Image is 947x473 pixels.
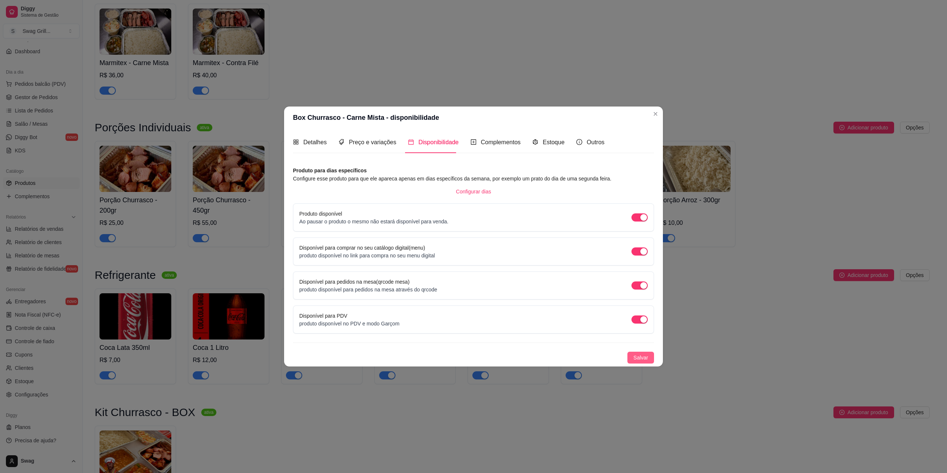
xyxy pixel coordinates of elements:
[418,139,459,145] span: Disponibilidade
[481,139,521,145] span: Complementos
[627,352,654,364] button: Salvar
[587,139,604,145] span: Outros
[633,354,648,362] span: Salvar
[293,166,654,175] article: Produto para dias específicos
[543,139,565,145] span: Estoque
[408,139,414,145] span: calendar
[299,252,435,259] p: produto disponível no link para compra no seu menu digital
[299,245,425,251] label: Disponível para comprar no seu catálogo digital(menu)
[349,139,396,145] span: Preço e variações
[471,139,476,145] span: plus-square
[576,139,582,145] span: info-circle
[293,139,299,145] span: appstore
[450,186,497,197] button: Configurar dias
[303,139,327,145] span: Detalhes
[299,279,410,285] label: Disponível para pedidos na mesa(qrcode mesa)
[299,313,347,319] label: Disponível para PDV
[299,218,448,225] p: Ao pausar o produto o mesmo não estará disponível para venda.
[299,211,342,217] label: Produto disponível
[299,320,400,327] p: produto disponível no PDV e modo Garçom
[532,139,538,145] span: code-sandbox
[650,108,661,120] button: Close
[284,107,663,129] header: Box Churrasco - Carne Mista - disponibilidade
[299,286,437,293] p: produto disponível para pedidos na mesa através do qrcode
[338,139,344,145] span: tags
[456,187,491,196] span: Configurar dias
[293,175,654,183] article: Configure esse produto para que ele apareca apenas em dias específicos da semana, por exemplo um ...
